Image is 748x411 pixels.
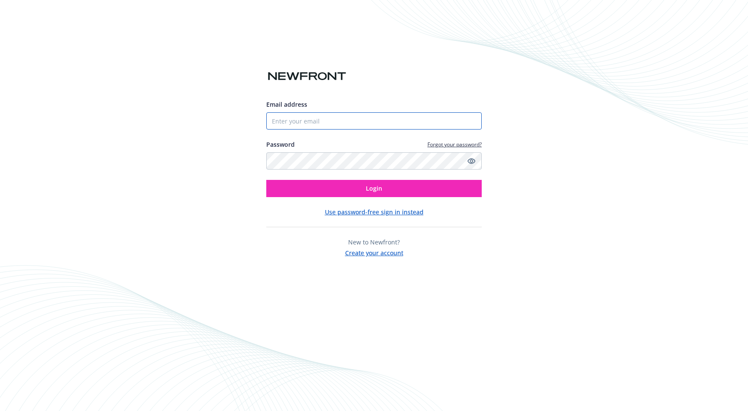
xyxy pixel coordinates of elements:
[266,100,307,108] span: Email address
[266,112,482,130] input: Enter your email
[325,207,424,216] button: Use password-free sign in instead
[348,238,400,246] span: New to Newfront?
[266,180,482,197] button: Login
[345,247,403,257] button: Create your account
[266,140,295,149] label: Password
[266,152,482,170] input: Enter your password
[466,156,477,166] a: Show password
[366,184,382,192] span: Login
[266,69,348,84] img: Newfront logo
[427,141,482,148] a: Forgot your password?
